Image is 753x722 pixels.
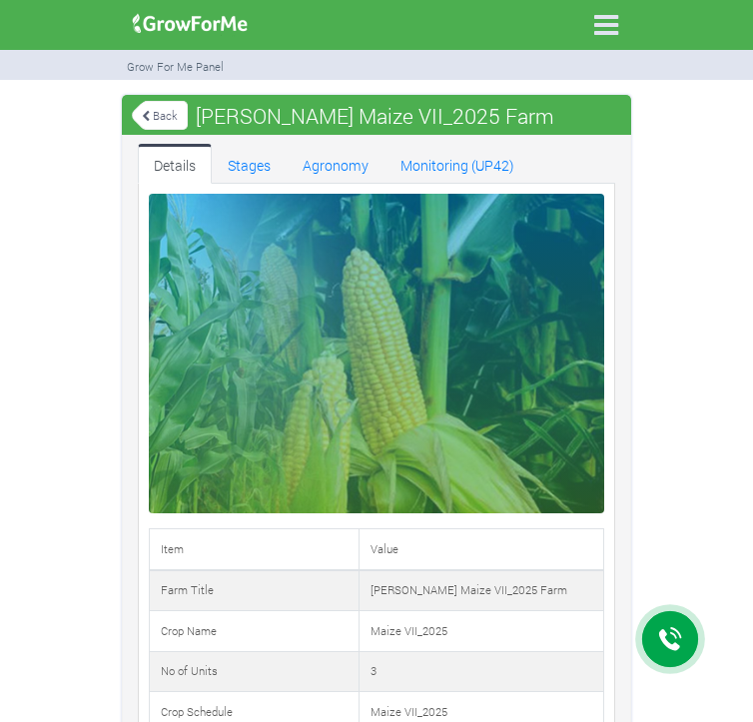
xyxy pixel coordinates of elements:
img: growforme image [126,4,255,44]
a: Details [138,144,212,184]
td: 3 [359,651,603,692]
td: [PERSON_NAME] Maize VII_2025 Farm [359,570,603,611]
a: Agronomy [287,144,384,184]
td: Maize VII_2025 [359,611,603,652]
a: Stages [212,144,287,184]
a: Back [132,99,188,132]
td: Farm Title [150,570,360,611]
span: [PERSON_NAME] Maize VII_2025 Farm [191,96,559,136]
td: No of Units [150,651,360,692]
td: Item [150,529,360,570]
td: Crop Name [150,611,360,652]
a: Monitoring (UP42) [384,144,530,184]
small: Grow For Me Panel [127,59,224,74]
td: Value [359,529,603,570]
